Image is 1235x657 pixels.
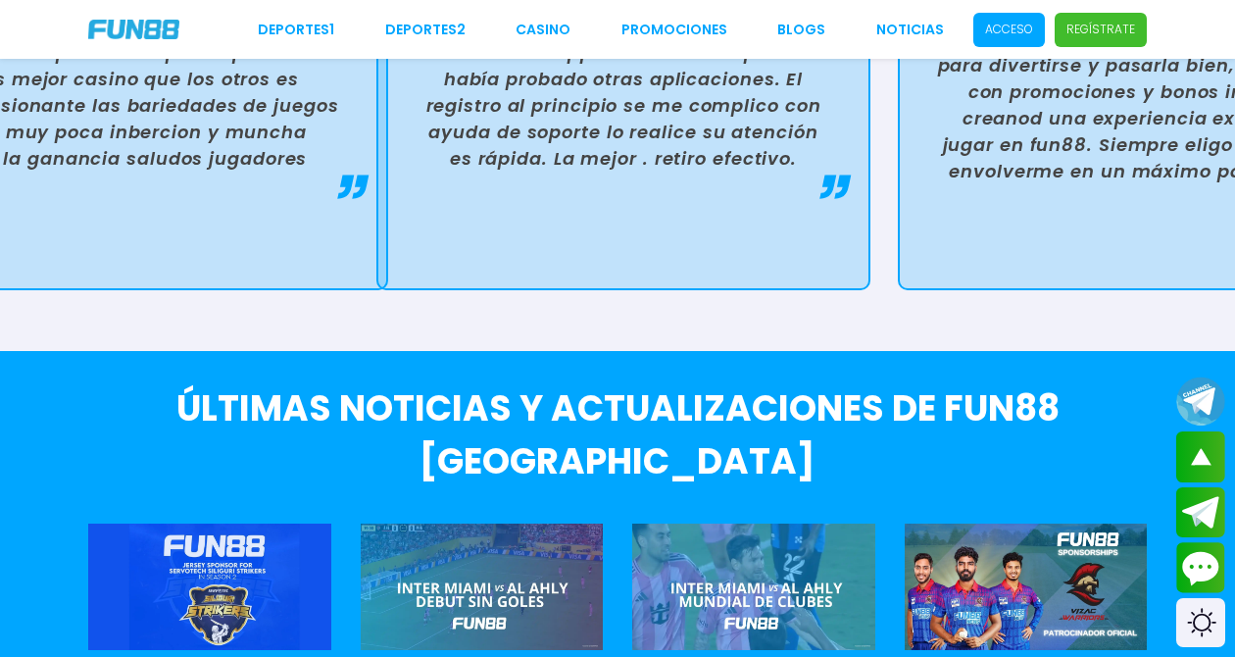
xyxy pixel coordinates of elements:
[632,524,875,650] img: Messi debuta con Inter Miami ante Al Ahly en el Mundial de Clubes
[985,21,1033,38] p: Acceso
[361,524,604,650] img: Inter Miami y Al Ahly empatan sin goles en su debut en el Mundial de Clubes
[876,20,944,40] a: NOTICIAS
[516,20,570,40] a: CASINO
[385,20,466,40] a: Deportes2
[402,39,845,172] p: Excelente app..Al inicio dudé pues había probado otras aplicaciones. El registro al principio se ...
[1176,376,1225,427] button: Join telegram channel
[1066,21,1135,38] p: Regístrate
[1176,542,1225,593] button: Contact customer service
[777,20,825,40] a: BLOGS
[258,20,334,40] a: Deportes1
[88,20,179,40] img: Company Logo
[905,524,1148,650] img: Vizag Warriors (2024)
[88,367,1147,504] h2: Últimas noticias y actualizaciones de FUN88 [GEOGRAPHIC_DATA]
[1176,431,1225,482] button: scroll up
[1176,487,1225,538] button: Join telegram
[88,524,331,650] img: Servotech Siliguri Strikers (2025)
[1176,598,1225,647] div: Switch theme
[621,20,727,40] a: Promociones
